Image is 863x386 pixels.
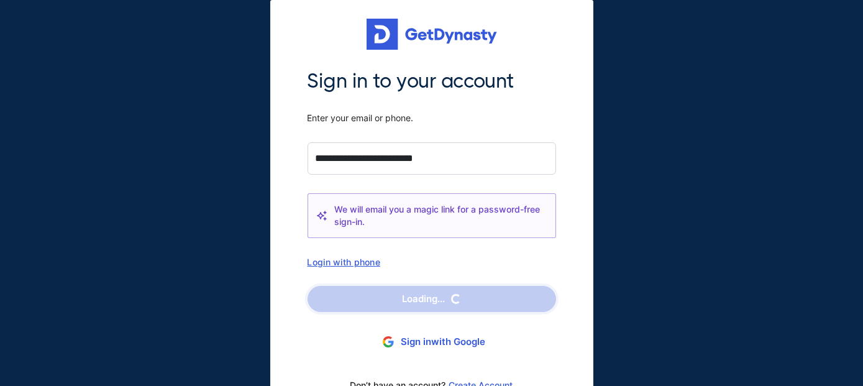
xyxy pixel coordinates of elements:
[308,113,556,124] span: Enter your email or phone.
[308,68,556,94] span: Sign in to your account
[335,203,546,228] span: We will email you a magic link for a password-free sign-in.
[367,19,497,50] img: Get started for free with Dynasty Trust Company
[308,331,556,354] button: Sign inwith Google
[308,257,556,267] div: Login with phone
